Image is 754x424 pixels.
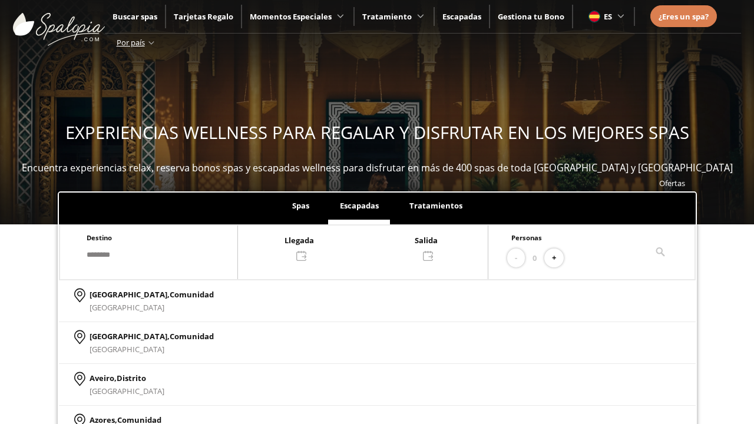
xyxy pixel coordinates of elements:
span: [GEOGRAPHIC_DATA] [90,344,164,355]
a: Gestiona tu Bono [498,11,564,22]
span: ¿Eres un spa? [659,11,709,22]
span: Encuentra experiencias relax, reserva bonos spas y escapadas wellness para disfrutar en más de 40... [22,161,733,174]
img: ImgLogoSpalopia.BvClDcEz.svg [13,1,105,46]
p: [GEOGRAPHIC_DATA], [90,288,214,301]
p: Aveiro, [90,372,164,385]
button: - [507,249,525,268]
span: 0 [533,251,537,264]
span: Tratamientos [409,200,462,211]
span: Destino [87,233,112,242]
a: Escapadas [442,11,481,22]
span: EXPERIENCIAS WELLNESS PARA REGALAR Y DISFRUTAR EN LOS MEJORES SPAS [65,121,689,144]
span: Comunidad [170,331,214,342]
button: + [544,249,564,268]
p: [GEOGRAPHIC_DATA], [90,330,214,343]
span: Escapadas [340,200,379,211]
span: Spas [292,200,309,211]
a: Ofertas [659,178,685,188]
span: Comunidad [170,289,214,300]
span: Distrito [117,373,146,383]
span: [GEOGRAPHIC_DATA] [90,302,164,313]
span: Personas [511,233,542,242]
a: Buscar spas [113,11,157,22]
a: ¿Eres un spa? [659,10,709,23]
span: [GEOGRAPHIC_DATA] [90,386,164,396]
a: Tarjetas Regalo [174,11,233,22]
span: Por país [117,37,145,48]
